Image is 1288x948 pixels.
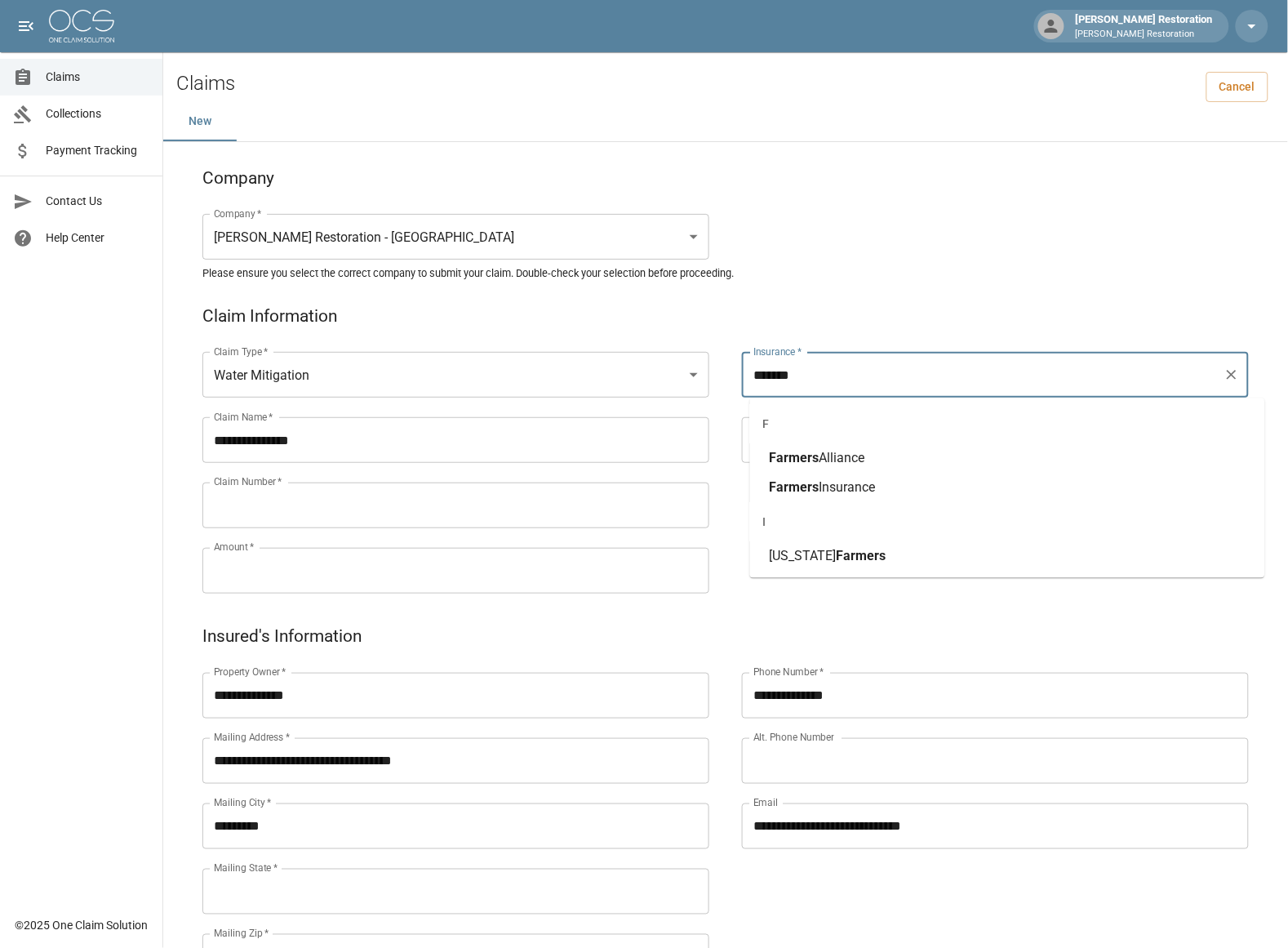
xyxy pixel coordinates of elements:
[214,861,278,875] label: Mailing State
[1069,11,1219,41] div: [PERSON_NAME] Restoration
[15,918,148,934] div: © 2025 One Claim Solution
[46,229,149,247] span: Help Center
[750,503,1265,542] div: I
[10,10,42,42] button: open drawer
[214,665,286,679] label: Property Owner
[202,214,709,260] div: [PERSON_NAME] Restoration - [GEOGRAPHIC_DATA]
[46,105,149,122] span: Collections
[46,69,149,86] span: Claims
[163,102,1288,141] div: dynamic tabs
[770,451,819,466] span: Farmers
[753,731,834,745] label: Alt. Phone Number
[1206,72,1268,102] a: Cancel
[214,731,290,745] label: Mailing Address
[214,927,269,941] label: Mailing Zip
[214,796,272,810] label: Mailing City
[163,102,237,141] button: New
[819,480,876,496] span: Insurance
[214,475,282,489] label: Claim Number
[214,345,269,358] label: Claim Type
[202,352,709,398] div: Water Mitigation
[819,451,865,466] span: Alliance
[176,72,235,96] h2: Claims
[46,193,149,210] span: Contact Us
[214,541,255,554] label: Amount
[1076,28,1213,42] p: [PERSON_NAME] Restoration
[49,10,114,42] img: ocs-logo-white-transparent.png
[214,207,262,220] label: Company
[1220,363,1243,386] button: Clear
[753,796,778,810] label: Email
[750,405,1265,444] div: F
[770,480,819,496] span: Farmers
[753,345,802,358] label: Insurance
[46,142,149,159] span: Payment Tracking
[214,410,273,424] label: Claim Name
[837,549,886,564] span: Farmers
[770,549,837,564] span: [US_STATE]
[202,266,1249,280] h5: Please ensure you select the correct company to submit your claim. Double-check your selection be...
[753,665,824,679] label: Phone Number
